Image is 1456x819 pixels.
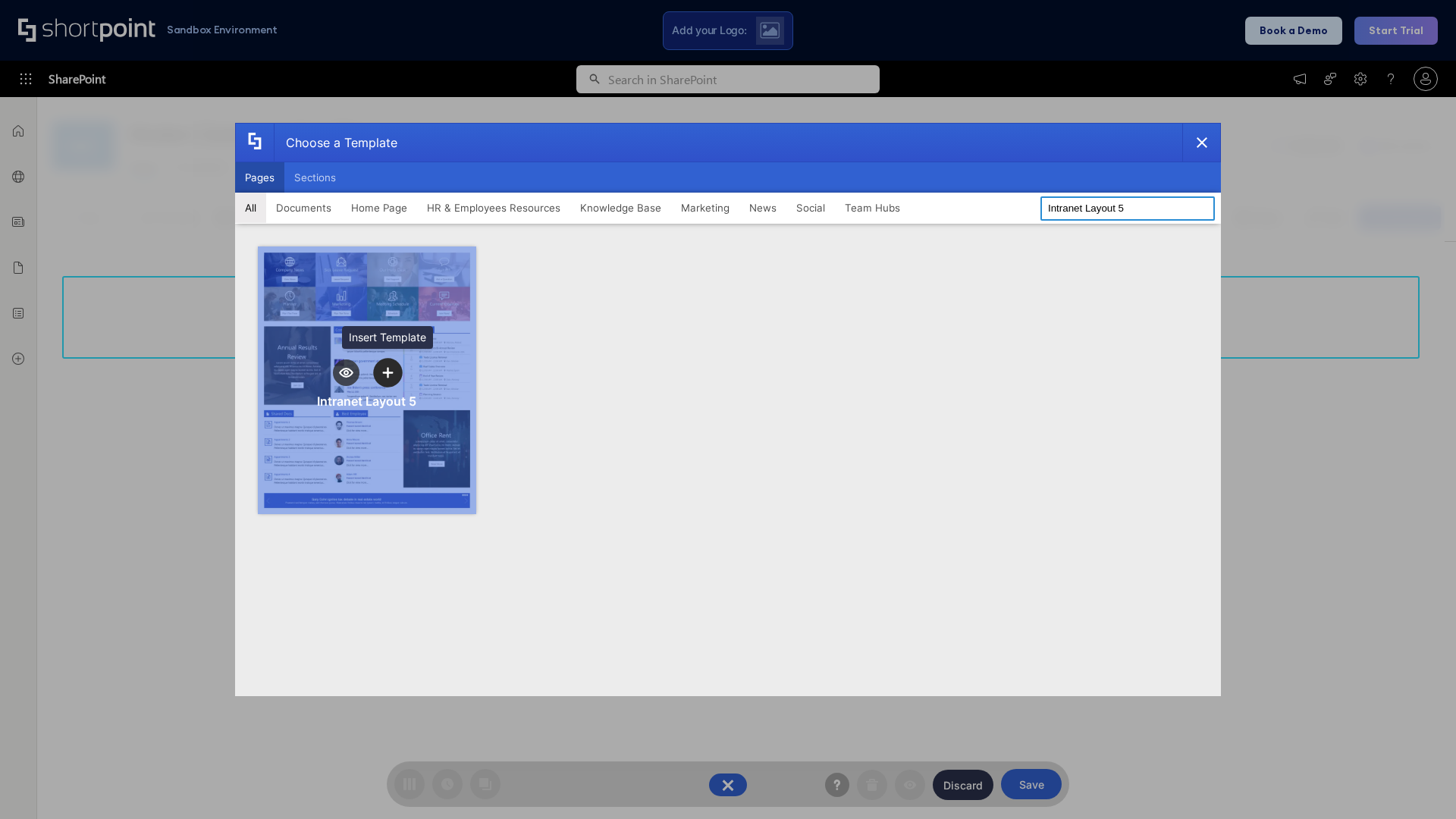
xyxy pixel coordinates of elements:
iframe: Chat Widget [1380,746,1456,819]
button: News [739,193,786,223]
button: Knowledge Base [570,193,671,223]
button: Sections [284,162,346,193]
button: Marketing [671,193,739,223]
div: template selector [235,123,1221,696]
input: Search [1040,196,1215,221]
button: HR & Employees Resources [417,193,570,223]
button: Home Page [341,193,417,223]
button: Social [786,193,835,223]
button: All [235,193,266,223]
button: Team Hubs [835,193,910,223]
div: Intranet Layout 5 [317,394,416,409]
button: Documents [266,193,341,223]
button: Pages [235,162,284,193]
div: Choose a Template [274,124,397,162]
